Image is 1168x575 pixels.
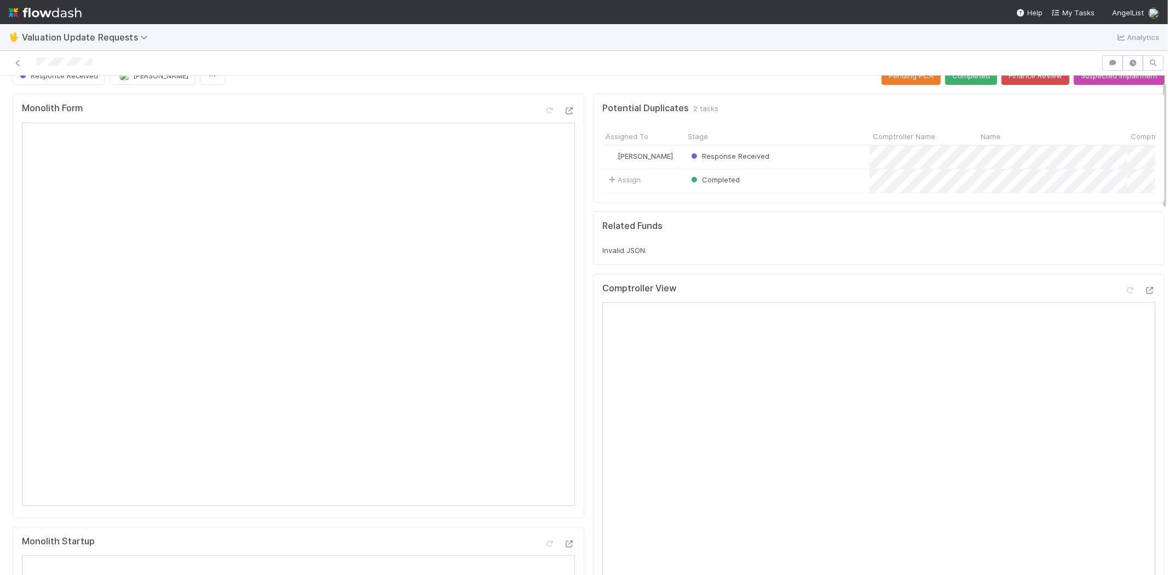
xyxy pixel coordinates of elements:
[689,152,769,160] span: Response Received
[607,174,641,185] span: Assign
[602,245,1155,256] div: Invalid JSON.
[18,71,98,80] span: Response Received
[9,32,20,42] span: 🖖
[13,66,105,85] button: Response Received
[22,536,95,547] h5: Monolith Startup
[133,71,188,80] span: [PERSON_NAME]
[873,131,935,142] span: Comptroller Name
[602,283,676,294] h5: Comptroller View
[9,3,82,22] img: logo-inverted-e16ddd16eac7371096b0.svg
[689,174,740,185] div: Completed
[607,151,673,162] div: [PERSON_NAME]
[689,151,769,162] div: Response Received
[607,152,616,160] img: avatar_5106bb14-94e9-4897-80de-6ae81081f36d.png
[606,131,648,142] span: Assigned To
[1116,31,1159,44] a: Analytics
[602,221,663,232] h5: Related Funds
[22,32,153,43] span: Valuation Update Requests
[22,103,83,114] h5: Monolith Form
[618,152,673,160] span: [PERSON_NAME]
[689,175,740,184] span: Completed
[602,103,689,114] h5: Potential Duplicates
[882,66,941,85] button: Pending PCA
[693,103,718,114] span: 2 tasks
[1051,8,1095,17] span: My Tasks
[1148,8,1159,19] img: avatar_5106bb14-94e9-4897-80de-6ae81081f36d.png
[1051,7,1095,18] a: My Tasks
[688,131,708,142] span: Stage
[119,70,130,81] img: avatar_5106bb14-94e9-4897-80de-6ae81081f36d.png
[1002,66,1069,85] button: Finance Review
[110,66,195,85] button: [PERSON_NAME]
[1074,66,1165,85] button: Suspected Impairment
[945,66,997,85] button: Completed
[981,131,1000,142] span: Name
[1112,8,1144,17] span: AngelList
[1016,7,1043,18] div: Help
